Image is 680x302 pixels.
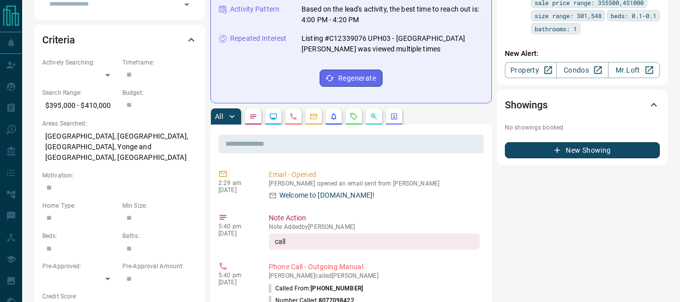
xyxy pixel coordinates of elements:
[218,179,254,187] p: 2:29 am
[269,169,480,180] p: Email - Opened
[279,190,374,201] p: Welcome to [DOMAIN_NAME]!
[122,262,197,271] p: Pre-Approval Amount:
[42,292,197,301] p: Credit Score:
[269,233,480,250] div: call
[42,201,117,210] p: Home Type:
[218,187,254,194] p: [DATE]
[230,4,279,15] p: Activity Pattern
[42,88,117,97] p: Search Range:
[608,62,660,78] a: Mr.Loft
[42,119,197,128] p: Areas Searched:
[269,112,277,120] svg: Lead Browsing Activity
[505,62,557,78] a: Property
[42,32,75,48] h2: Criteria
[370,112,378,120] svg: Opportunities
[505,48,660,59] p: New Alert:
[42,262,117,271] p: Pre-Approved:
[269,272,480,279] p: [PERSON_NAME] called [PERSON_NAME]
[505,123,660,132] p: No showings booked
[230,33,286,44] p: Repeated Interest
[218,272,254,279] p: 5:40 pm
[122,231,197,240] p: Baths:
[310,112,318,120] svg: Emails
[311,285,363,292] span: [PHONE_NUMBER]
[122,88,197,97] p: Budget:
[505,142,660,158] button: New Showing
[42,231,117,240] p: Beds:
[218,279,254,286] p: [DATE]
[535,11,601,21] span: size range: 301,548
[269,223,480,230] p: Note Added by [PERSON_NAME]
[505,97,548,113] h2: Showings
[350,112,358,120] svg: Requests
[42,128,197,166] p: [GEOGRAPHIC_DATA], [GEOGRAPHIC_DATA], [GEOGRAPHIC_DATA], Yonge and [GEOGRAPHIC_DATA], [GEOGRAPHIC...
[218,223,254,230] p: 5:40 pm
[218,230,254,237] p: [DATE]
[289,112,297,120] svg: Calls
[556,62,608,78] a: Condos
[301,33,483,54] p: Listing #C12339076 UPH03 - [GEOGRAPHIC_DATA][PERSON_NAME] was viewed multiple times
[611,11,656,21] span: beds: 0.1-0.1
[301,4,483,25] p: Based on the lead's activity, the best time to reach out is: 4:00 PM - 4:20 PM
[42,97,117,114] p: $395,000 - $410,000
[249,112,257,120] svg: Notes
[42,171,197,180] p: Motivation:
[320,70,383,87] button: Regenerate
[269,213,480,223] p: Note Action
[269,180,480,187] p: [PERSON_NAME] opened an email sent from [PERSON_NAME]
[390,112,398,120] svg: Agent Actions
[122,58,197,67] p: Timeframe:
[269,262,480,272] p: Phone Call - Outgoing Manual
[505,93,660,117] div: Showings
[42,58,117,67] p: Actively Searching:
[269,284,363,293] p: Called From:
[330,112,338,120] svg: Listing Alerts
[215,113,223,120] p: All
[42,28,197,52] div: Criteria
[122,201,197,210] p: Min Size:
[535,24,577,34] span: bathrooms: 1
